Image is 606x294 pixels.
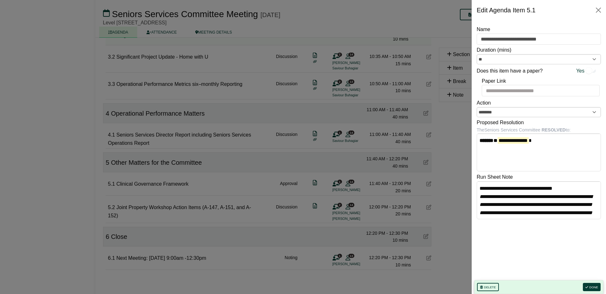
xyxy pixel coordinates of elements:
div: The Seniors Services Committee to: [477,126,601,133]
label: Action [477,99,491,107]
label: Does this item have a paper? [477,67,543,75]
b: RESOLVED [542,127,566,132]
label: Paper Link [482,77,506,85]
button: Done [583,283,601,291]
label: Run Sheet Note [477,173,513,181]
label: Proposed Resolution [477,118,524,127]
button: Close [593,5,603,15]
span: Yes [576,67,584,75]
div: Edit Agenda Item 5.1 [477,5,536,15]
label: Duration (mins) [477,46,511,54]
label: Name [477,25,490,34]
button: Delete [477,283,499,291]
